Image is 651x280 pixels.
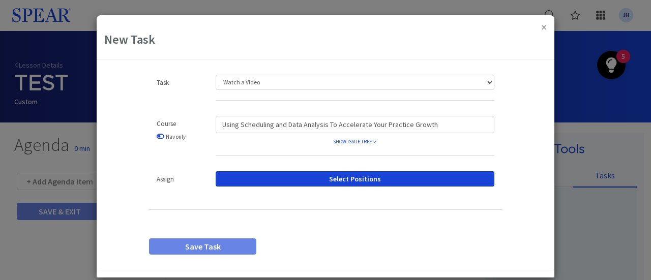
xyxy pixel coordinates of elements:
label: Course [157,119,176,129]
a: SHOW ISSUE TREE [216,133,494,145]
input: Start typing the course name [216,116,494,133]
h3: New Task [104,33,547,46]
label: Task [157,78,169,88]
label: Assign [157,175,174,184]
button: × [541,22,547,33]
small: Nav only [166,133,186,140]
button: Select Positions [216,171,494,186]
